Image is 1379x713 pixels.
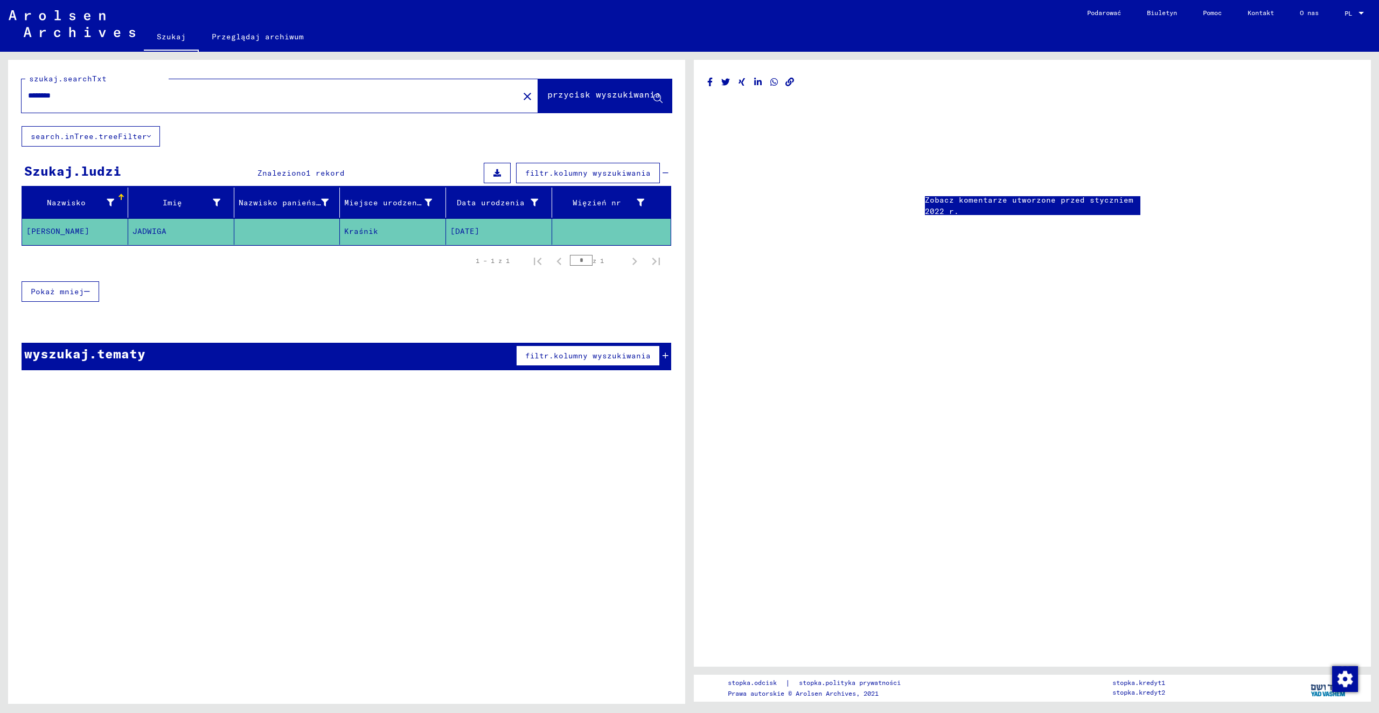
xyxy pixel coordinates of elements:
a: stopka.polityka prywatności [790,677,914,689]
div: Imię [133,194,234,211]
button: Pierwsza strona [527,250,548,272]
mat-header-cell: Nazwisko [22,188,128,218]
mat-header-cell: Więzień nr [552,188,671,218]
font: wyszukaj.tematy [24,345,145,362]
mat-header-cell: Miejsce urodzenia [340,188,446,218]
font: Data urodzenia [457,198,525,207]
font: [DATE] [450,226,479,236]
button: search.inTree.treeFilter [22,126,160,147]
font: JADWIGA [133,226,166,236]
font: | [785,678,790,688]
font: Prawa autorskie © Arolsen Archives, 2021 [728,689,879,697]
div: Data urodzenia [450,194,552,211]
font: Kontakt [1248,9,1274,17]
img: Zmiana zgody [1332,666,1358,692]
button: Udostępnij na Twitterze [720,75,732,89]
font: Przeglądaj archiwum [212,32,304,41]
font: Pomoc [1203,9,1222,17]
button: Poprzednia strona [548,250,570,272]
img: Arolsen_neg.svg [9,10,135,37]
font: Pokaż mniej [31,287,84,296]
font: Biuletyn [1147,9,1177,17]
a: Przeglądaj archiwum [199,24,317,50]
font: filtr.kolumny wyszukiwania [525,351,651,361]
button: Kopiuj link [784,75,796,89]
button: przycisk wyszukiwania [538,79,672,113]
font: stopka.polityka prywatności [799,679,901,687]
font: przycisk wyszukiwania [547,89,660,100]
font: filtr.kolumny wyszukiwania [525,168,651,178]
div: Miejsce urodzenia [344,194,445,211]
button: Pokaż mniej [22,281,99,302]
font: O nas [1300,9,1319,17]
button: filtr.kolumny wyszukiwania [516,345,660,366]
font: Znaleziono [257,168,306,178]
mat-header-cell: Imię [128,188,234,218]
font: z 1 [593,257,604,265]
a: Zobacz komentarze utworzone przed styczniem 2022 r. [925,195,1140,217]
mat-header-cell: Data urodzenia [446,188,552,218]
font: stopka.odcisk [728,679,777,687]
font: 1 – 1 z 1 [476,257,510,265]
font: Więzień nr [573,198,621,207]
font: Miejsce urodzenia [344,198,427,207]
mat-icon: close [521,90,534,103]
font: PL [1345,9,1352,17]
font: 1 rekord [306,168,345,178]
button: Udostępnij na Facebooku [705,75,716,89]
a: stopka.odcisk [728,677,785,689]
font: stopka.kredyt1 [1112,679,1165,687]
font: search.inTree.treeFilter [31,131,147,141]
font: Kraśnik [344,226,378,236]
button: Udostępnij na WhatsAppie [769,75,780,89]
font: Podarować [1087,9,1121,17]
font: [PERSON_NAME] [26,226,89,236]
font: Imię [163,198,182,207]
font: Szukaj.ludzi [24,163,121,179]
img: yv_logo.png [1308,674,1349,701]
font: Nazwisko [47,198,86,207]
button: Następna strona [624,250,645,272]
font: szukaj.searchTxt [29,74,107,84]
button: Jasne [517,85,538,107]
font: Szukaj [157,32,186,41]
div: Więzień nr [556,194,658,211]
a: Szukaj [144,24,199,52]
button: Udostępnij na LinkedIn [753,75,764,89]
font: Nazwisko panieńskie [239,198,331,207]
button: Udostępnij na Xing [736,75,748,89]
div: Nazwisko [26,194,128,211]
mat-header-cell: Nazwisko panieńskie [234,188,340,218]
button: Ostatnia strona [645,250,667,272]
button: filtr.kolumny wyszukiwania [516,163,660,183]
font: stopka.kredyt2 [1112,688,1165,696]
div: Nazwisko panieńskie [239,194,343,211]
font: Zobacz komentarze utworzone przed styczniem 2022 r. [925,195,1133,216]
